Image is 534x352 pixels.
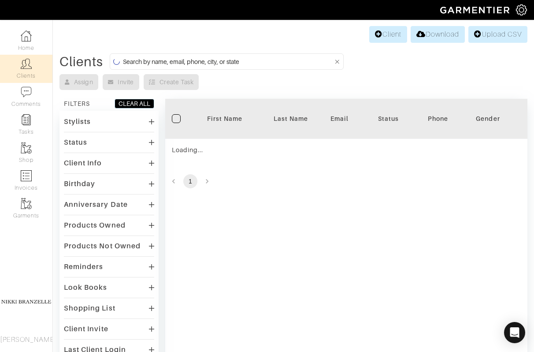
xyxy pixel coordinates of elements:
button: CLEAR ALL [115,99,154,109]
div: Gender [462,114,515,123]
img: reminder-icon-8004d30b9f0a5d33ae49ab947aed9ed385cf756f9e5892f1edd6e32f2345188e.png [21,114,32,125]
img: garments-icon-b7da505a4dc4fd61783c78ac3ca0ef83fa9d6f193b1c9dc38574b1d14d53ca28.png [21,198,32,209]
div: Open Intercom Messenger [504,322,525,343]
div: Stylists [64,117,91,126]
img: dashboard-icon-dbcd8f5a0b271acd01030246c82b418ddd0df26cd7fceb0bd07c9910d44c42f6.png [21,30,32,41]
div: Anniversary Date [64,200,128,209]
a: Download [411,26,465,43]
div: Clients [59,57,103,66]
div: First Name [198,114,251,123]
div: Loading... [172,146,349,154]
div: Look Books [64,283,108,292]
th: Toggle SortBy [192,99,258,139]
img: gear-icon-white-bd11855cb880d31180b6d7d6211b90ccbf57a29d726f0c71d8c61bd08dd39cc2.png [516,4,527,15]
div: Client Invite [64,325,108,333]
img: garments-icon-b7da505a4dc4fd61783c78ac3ca0ef83fa9d6f193b1c9dc38574b1d14d53ca28.png [21,142,32,154]
div: Products Not Owned [64,242,141,251]
div: CLEAR ALL [119,99,150,108]
div: Products Owned [64,221,126,230]
input: Search by name, email, phone, city, or state [123,56,333,67]
div: Status [362,114,415,123]
div: Last Name [264,114,317,123]
div: FILTERS [64,99,90,108]
div: Status [64,138,87,147]
th: Toggle SortBy [355,99,421,139]
div: Client Info [64,159,102,168]
div: Email [330,114,349,123]
nav: pagination navigation [165,174,527,188]
img: comment-icon-a0a6a9ef722e966f86d9cbdc48e553b5cf19dbc54f86b18d962a5391bc8f6eb6.png [21,86,32,97]
th: Toggle SortBy [258,99,324,139]
div: Phone [428,114,448,123]
th: Toggle SortBy [455,99,521,139]
a: Client [369,26,407,43]
div: Shopping List [64,304,115,313]
img: clients-icon-6bae9207a08558b7cb47a8932f037763ab4055f8c8b6bfacd5dc20c3e0201464.png [21,58,32,69]
div: Birthday [64,180,95,188]
img: garmentier-logo-header-white-b43fb05a5012e4ada735d5af1a66efaba907eab6374d6393d1fbf88cb4ef424d.png [436,2,516,18]
div: Reminders [64,262,103,271]
button: page 1 [183,174,197,188]
a: Upload CSV [468,26,527,43]
img: orders-icon-0abe47150d42831381b5fb84f609e132dff9fe21cb692f30cb5eec754e2cba89.png [21,170,32,181]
